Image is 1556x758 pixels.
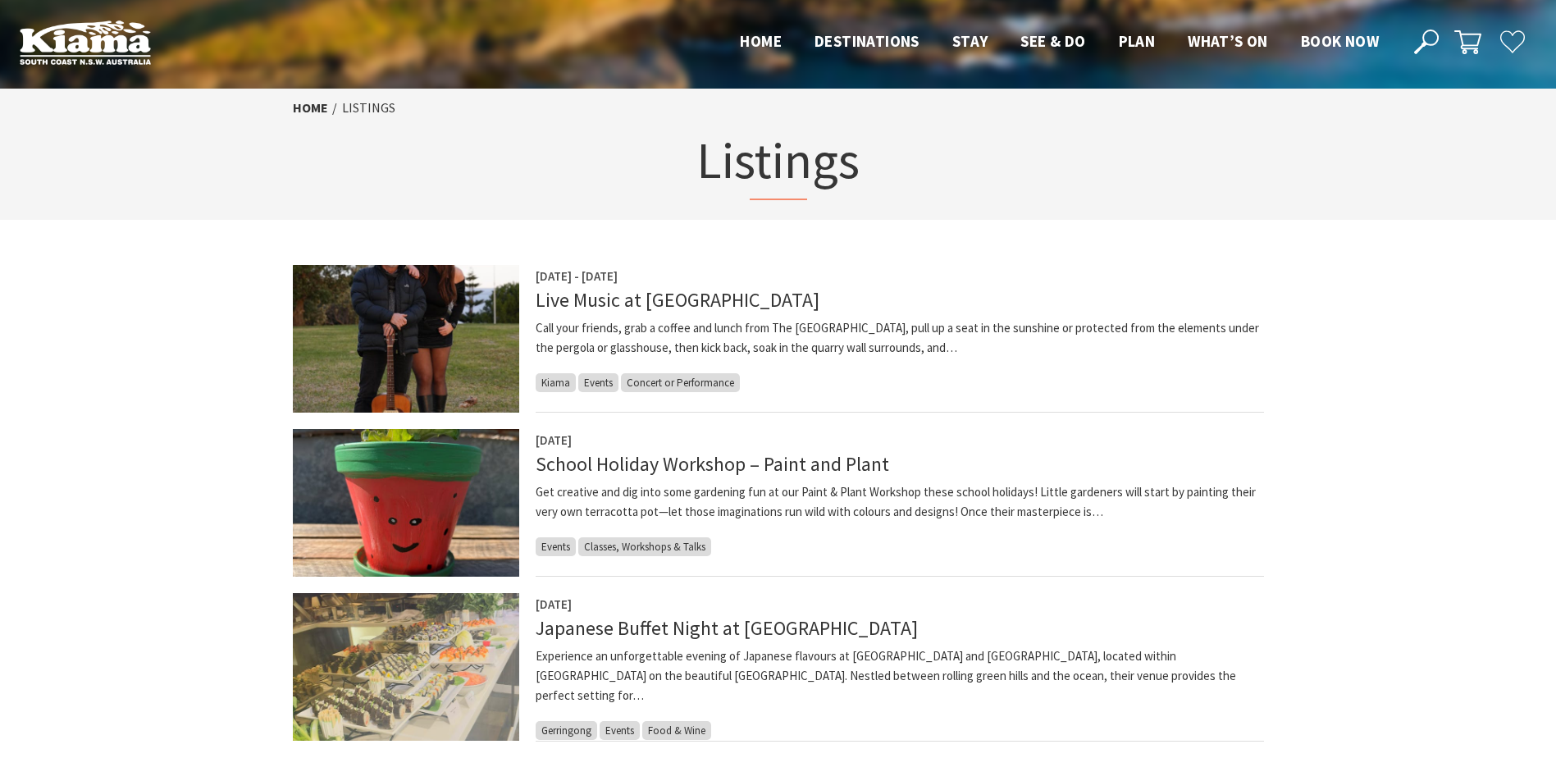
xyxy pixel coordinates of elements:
[293,99,328,116] a: Home
[621,373,740,392] span: Concert or Performance
[815,31,919,51] span: Destinations
[952,31,988,51] span: Stay
[536,721,597,740] span: Gerringong
[740,31,782,51] span: Home
[642,721,711,740] span: Food & Wine
[293,429,519,577] img: Plant & Pot
[293,593,519,741] img: Japanese Night at Bella Char
[293,265,519,413] img: Live music at Burnetts every Saturday
[536,432,572,448] span: [DATE]
[600,721,640,740] span: Events
[536,596,572,612] span: [DATE]
[536,537,576,556] span: Events
[1188,31,1268,51] span: What’s On
[536,482,1264,522] p: Get creative and dig into some gardening fun at our Paint & Plant Workshop these school holidays!...
[536,318,1264,358] p: Call your friends, grab a coffee and lunch from The [GEOGRAPHIC_DATA], pull up a seat in the suns...
[536,268,618,284] span: [DATE] - [DATE]
[578,537,711,556] span: Classes, Workshops & Talks
[20,20,151,65] img: Kiama Logo
[536,451,889,477] a: School Holiday Workshop – Paint and Plant
[536,615,918,641] a: Japanese Buffet Night at [GEOGRAPHIC_DATA]
[536,646,1264,705] p: Experience an unforgettable evening of Japanese flavours at [GEOGRAPHIC_DATA] and [GEOGRAPHIC_DAT...
[578,373,618,392] span: Events
[342,98,395,119] li: Listings
[723,29,1395,56] nav: Main Menu
[1020,31,1085,51] span: See & Do
[1119,31,1156,51] span: Plan
[457,127,1100,200] h1: Listings
[1301,31,1379,51] span: Book now
[536,287,819,313] a: Live Music at [GEOGRAPHIC_DATA]
[536,373,576,392] span: Kiama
